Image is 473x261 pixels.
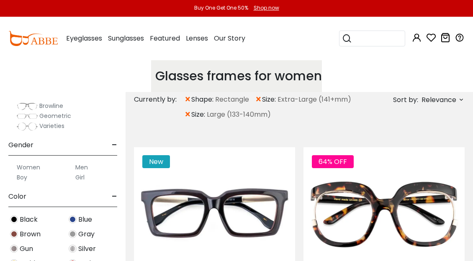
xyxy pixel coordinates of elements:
img: Varieties.png [17,122,38,131]
span: Gender [8,135,33,155]
img: Blue [69,215,77,223]
span: Sunglasses [108,33,144,43]
span: Blue [78,215,92,225]
span: Brown [20,229,41,239]
span: New [142,155,170,168]
span: Silver [78,244,96,254]
img: Brown [10,230,18,238]
span: Black [20,215,38,225]
span: Relevance [422,92,456,107]
img: Browline.png [17,102,38,110]
span: Geometric [39,112,71,120]
div: Shop now [254,4,279,12]
span: - [112,135,117,155]
span: Lenses [186,33,208,43]
span: Browline [39,102,63,110]
label: Girl [75,172,85,182]
span: 64% OFF [312,155,354,168]
img: Gun [10,245,18,253]
img: Gray [69,230,77,238]
span: Rectangle [215,95,249,105]
span: × [184,107,191,122]
span: size: [191,110,207,120]
div: Buy One Get One 50% [194,4,248,12]
label: Men [75,162,88,172]
span: shape: [191,95,215,105]
span: - [112,187,117,207]
span: Large (133-140mm) [207,110,271,120]
label: Women [17,162,40,172]
img: Silver [69,245,77,253]
span: Eyeglasses [66,33,102,43]
img: Geometric.png [17,112,38,120]
img: Black [10,215,18,223]
span: Color [8,187,26,207]
span: × [184,92,191,107]
h1: Glasses frames for women [155,69,322,84]
span: Gray [78,229,95,239]
span: Extra-Large (141+mm) [278,95,351,105]
span: Featured [150,33,180,43]
div: Currently by: [134,92,184,107]
span: Gun [20,244,33,254]
span: × [255,92,262,107]
span: size: [262,95,278,105]
span: Sort by: [393,95,418,105]
span: Varieties [39,122,64,130]
span: Our Story [214,33,245,43]
img: abbeglasses.com [8,31,58,46]
label: Boy [17,172,27,182]
a: Shop now [249,4,279,11]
